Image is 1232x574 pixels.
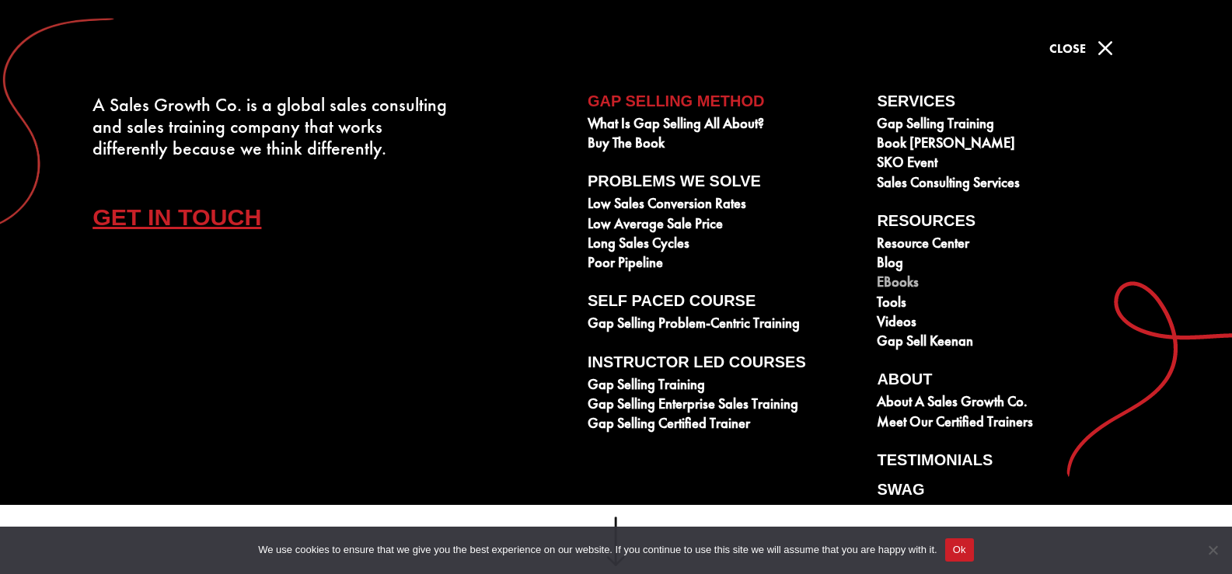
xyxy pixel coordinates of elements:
a: Services [877,92,1149,116]
a: Gap Selling Problem-Centric Training [588,315,860,335]
a: Gap Selling Certified Trainer [588,416,860,435]
a: Testimonials [877,451,1149,475]
button: Ok [945,538,974,562]
a: Buy The Book [588,135,860,155]
a: Problems We Solve [588,172,860,196]
a: Videos [877,314,1149,333]
div: A Sales Growth Co. is a global sales consulting and sales training company that works differently... [92,94,455,159]
a: Gap Selling Enterprise Sales Training [588,396,860,416]
a: About [877,370,1149,394]
a: Gap Selling Training [588,377,860,396]
a: eBooks [877,274,1149,294]
a: Instructor Led Courses [588,353,860,377]
a: Resources [877,212,1149,235]
a: Self Paced Course [588,292,860,315]
span: No [1205,542,1220,558]
span: Close [1049,40,1086,57]
a: Low Sales Conversion Rates [588,196,860,215]
a: Gap Selling Training [877,116,1149,135]
a: SKO Event [877,155,1149,174]
span: We use cookies to ensure that we give you the best experience on our website. If you continue to ... [258,542,937,558]
a: Blog [877,255,1149,274]
span: M [1090,33,1121,64]
a: Get In Touch [92,190,285,245]
a: Resource Center [877,235,1149,255]
a: Meet our Certified Trainers [877,414,1149,433]
a: Swag [877,481,1149,504]
a: Tools [877,294,1149,314]
a: Gap Sell Keenan [877,333,1149,353]
a: Long Sales Cycles [588,235,860,255]
a: Gap Selling Method [588,92,860,116]
a: Sales Consulting Services [877,175,1149,194]
a: About A Sales Growth Co. [877,394,1149,413]
a: Poor Pipeline [588,255,860,274]
a: What is Gap Selling all about? [588,116,860,135]
a: Book [PERSON_NAME] [877,135,1149,155]
a: Low Average Sale Price [588,216,860,235]
img: down-arrow [606,517,626,566]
